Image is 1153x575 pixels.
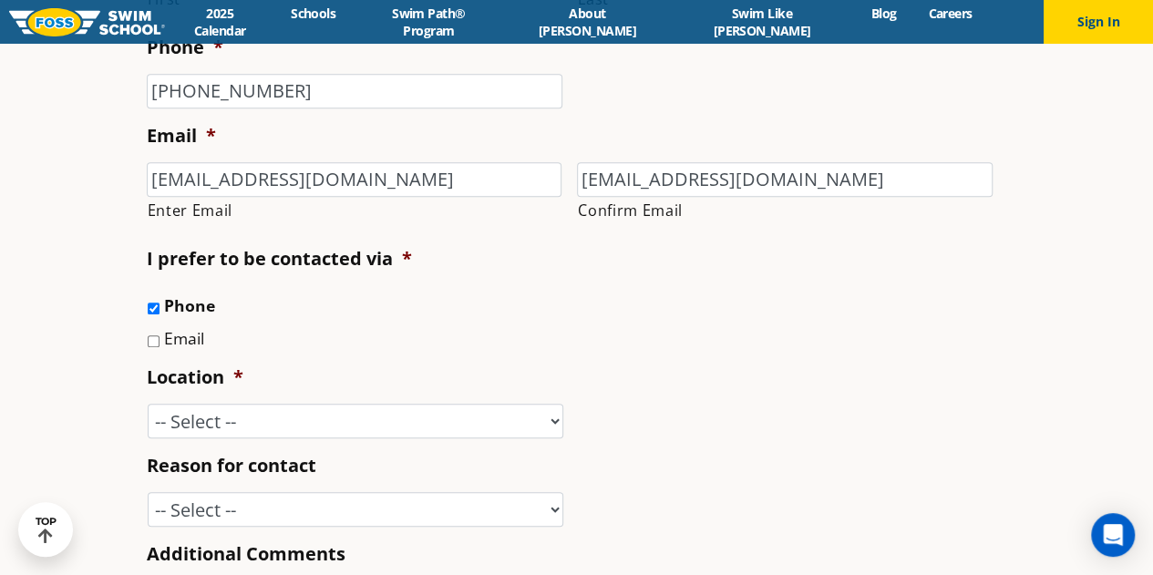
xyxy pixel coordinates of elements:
label: Email [164,326,204,350]
label: Enter Email [148,198,562,223]
div: TOP [36,516,57,544]
label: Confirm Email [578,198,993,223]
label: Phone [164,293,215,317]
a: Blog [855,5,912,22]
a: Swim Path® Program [352,5,506,39]
label: Email [147,124,216,148]
label: I prefer to be contacted via [147,247,412,271]
a: Schools [275,5,352,22]
label: Phone [147,36,223,59]
label: Reason for contact [147,454,316,477]
div: Open Intercom Messenger [1091,513,1135,557]
a: About [PERSON_NAME] [506,5,669,39]
label: Additional Comments [147,542,345,566]
label: Location [147,365,243,389]
a: Careers [912,5,988,22]
a: 2025 Calendar [165,5,275,39]
a: Swim Like [PERSON_NAME] [669,5,855,39]
img: FOSS Swim School Logo [9,8,165,36]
